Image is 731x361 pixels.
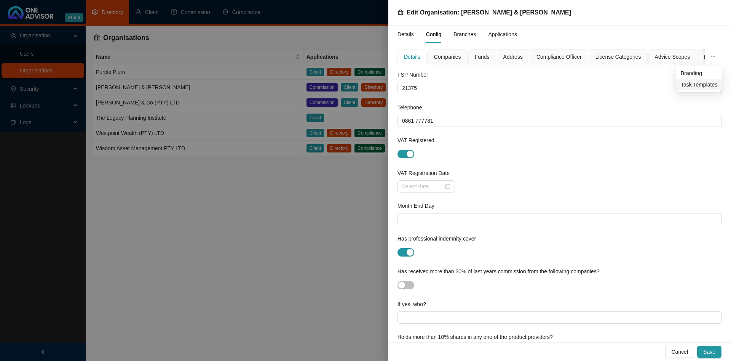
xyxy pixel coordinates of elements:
[453,30,476,39] div: Branches
[711,54,716,59] span: ellipsis
[397,234,481,243] label: Has professional indemnity cover
[397,333,558,341] label: Holds more than 10% shares in any one of the product providers?
[697,346,721,358] button: Save
[536,54,582,59] span: Compliance Officer
[671,348,688,356] span: Cancel
[665,346,694,358] button: Cancel
[397,300,431,308] label: If yes, who?
[397,71,434,79] label: FSP Number
[475,54,490,59] span: Funds
[503,54,523,59] span: Address
[397,202,439,210] label: Month End Day
[488,32,517,37] span: Applications
[407,9,571,16] span: Edit Organisation: [PERSON_NAME] & [PERSON_NAME]
[595,54,641,59] span: License Categories
[655,54,690,59] span: Advice Scopes
[681,80,717,89] span: Task Templates
[397,136,439,144] label: VAT Registered
[703,348,715,356] span: Save
[705,49,722,64] button: ellipsis
[426,32,441,37] span: Config
[676,66,722,92] ul: expanded dropdown
[397,9,404,15] span: bank
[434,54,461,59] span: Companies
[402,182,444,191] input: Select date
[397,169,455,177] label: VAT Registration Date
[397,103,428,112] label: Telephone
[397,30,414,39] div: Details
[404,53,420,61] div: Details
[397,267,605,276] label: Has received more than 30% of last years commission from the following companies?
[704,53,725,61] div: Branding
[681,69,717,77] span: Branding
